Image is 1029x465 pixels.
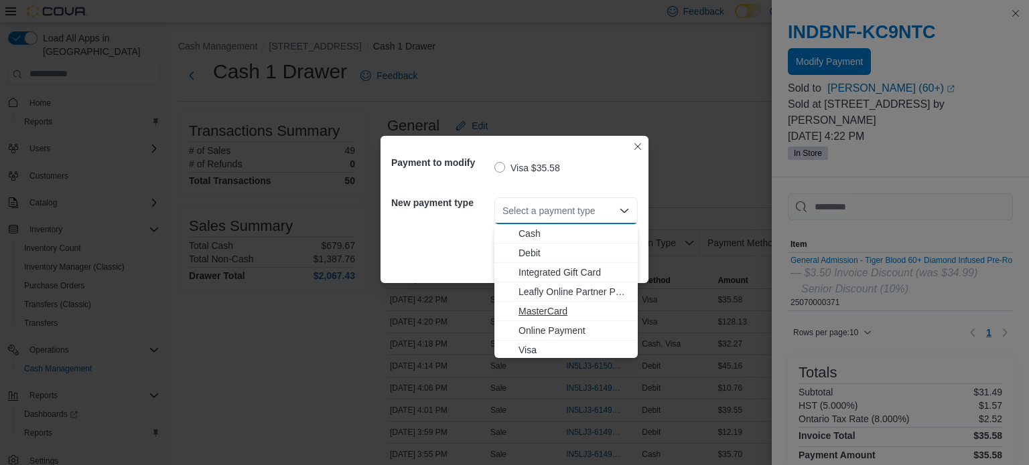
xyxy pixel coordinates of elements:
button: Debit [494,244,638,263]
button: Leafly Online Partner Payment [494,282,638,302]
button: Closes this modal window [630,138,646,155]
button: MasterCard [494,302,638,321]
button: Close list of options [619,205,630,216]
span: Integrated Gift Card [519,266,630,279]
h5: Payment to modify [391,149,492,176]
input: Accessible screen reader label [502,203,504,219]
span: Debit [519,246,630,260]
label: Visa $35.58 [494,160,560,176]
button: Online Payment [494,321,638,341]
span: Cash [519,227,630,240]
span: Visa [519,343,630,357]
h5: New payment type [391,189,492,216]
button: Integrated Gift Card [494,263,638,282]
button: Visa [494,341,638,360]
span: Leafly Online Partner Payment [519,285,630,298]
span: MasterCard [519,304,630,318]
button: Cash [494,224,638,244]
div: Choose from the following options [494,224,638,360]
span: Online Payment [519,324,630,337]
